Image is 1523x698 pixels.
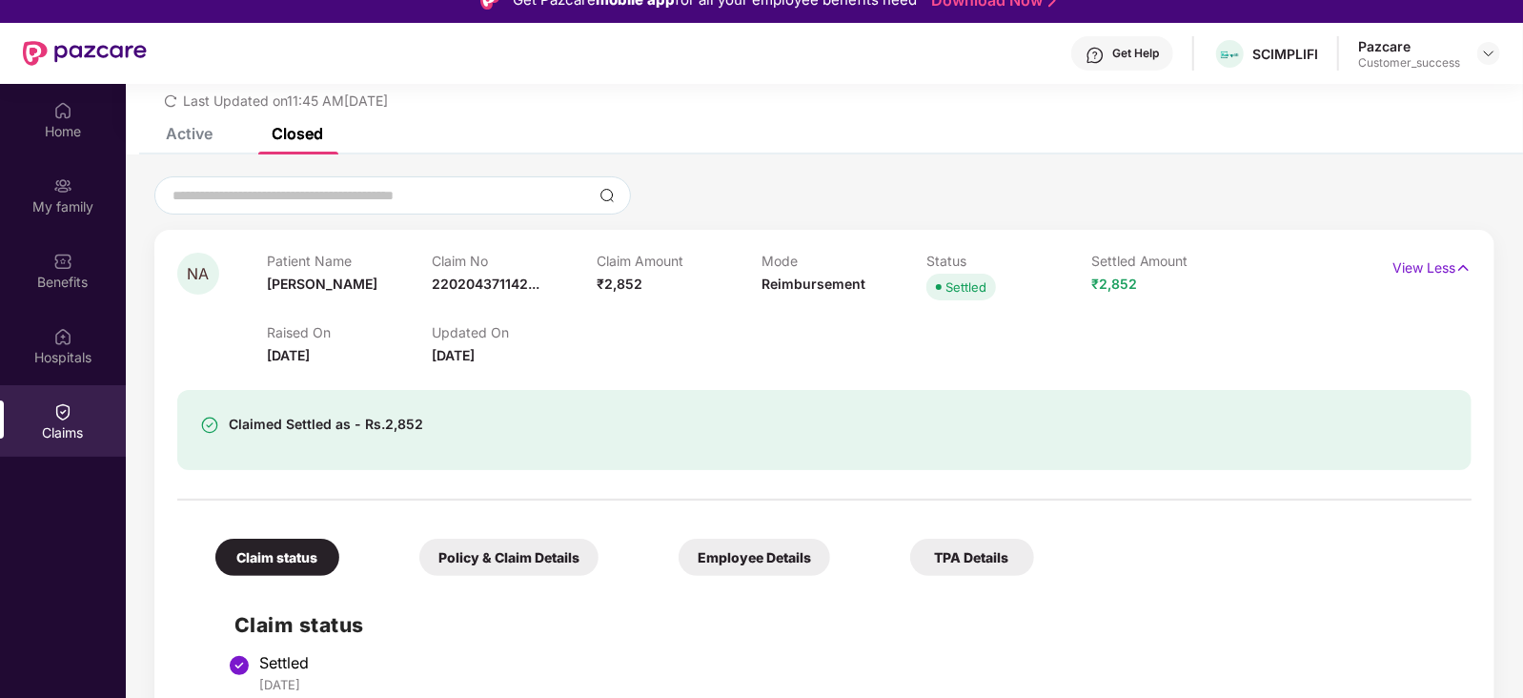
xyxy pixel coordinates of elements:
p: Mode [761,253,926,269]
img: svg+xml;base64,PHN2ZyB3aWR0aD0iMjAiIGhlaWdodD0iMjAiIHZpZXdCb3g9IjAgMCAyMCAyMCIgZmlsbD0ibm9uZSIgeG... [53,176,72,195]
span: redo [164,92,177,109]
span: Last Updated on 11:45 AM[DATE] [183,92,388,109]
p: View Less [1392,253,1472,278]
p: Raised On [267,324,432,340]
div: Settled [945,277,986,297]
span: NA [188,266,210,282]
div: Customer_success [1358,55,1460,71]
div: Closed [272,124,323,143]
img: svg+xml;base64,PHN2ZyBpZD0iSG9tZSIgeG1sbnM9Imh0dHA6Ly93d3cudzMub3JnLzIwMDAvc3ZnIiB3aWR0aD0iMjAiIG... [53,101,72,120]
p: Claim Amount [597,253,761,269]
img: New Pazcare Logo [23,41,147,66]
h2: Claim status [234,609,1452,641]
span: [DATE] [267,347,310,363]
img: svg+xml;base64,PHN2ZyBpZD0iQmVuZWZpdHMiIHhtbG5zPSJodHRwOi8vd3d3LnczLm9yZy8yMDAwL3N2ZyIgd2lkdGg9Ij... [53,252,72,271]
div: Get Help [1112,46,1159,61]
div: Claim status [215,539,339,576]
p: Updated On [432,324,597,340]
img: svg+xml;base64,PHN2ZyBpZD0iU3RlcC1Eb25lLTMyeDMyIiB4bWxucz0iaHR0cDovL3d3dy53My5vcmcvMjAwMC9zdmciIH... [228,654,251,677]
div: Settled [259,653,1452,672]
div: [DATE] [259,676,1452,693]
span: [PERSON_NAME] [267,276,377,292]
div: Employee Details [679,539,830,576]
p: Settled Amount [1091,253,1256,269]
div: SCIMPLIFI [1252,45,1318,63]
div: Pazcare [1358,37,1460,55]
img: svg+xml;base64,PHN2ZyB4bWxucz0iaHR0cDovL3d3dy53My5vcmcvMjAwMC9zdmciIHdpZHRoPSIxNyIgaGVpZ2h0PSIxNy... [1455,257,1472,278]
div: Active [166,124,213,143]
div: Policy & Claim Details [419,539,599,576]
span: [DATE] [432,347,475,363]
div: Claimed Settled as - Rs.2,852 [229,413,423,436]
p: Status [926,253,1091,269]
img: svg+xml;base64,PHN2ZyBpZD0iU3VjY2Vzcy0zMngzMiIgeG1sbnM9Imh0dHA6Ly93d3cudzMub3JnLzIwMDAvc3ZnIiB3aW... [200,416,219,435]
img: transparent%20(1).png [1216,48,1244,62]
div: TPA Details [910,539,1034,576]
span: ₹2,852 [597,276,642,292]
img: svg+xml;base64,PHN2ZyBpZD0iQ2xhaW0iIHhtbG5zPSJodHRwOi8vd3d3LnczLm9yZy8yMDAwL3N2ZyIgd2lkdGg9IjIwIi... [53,402,72,421]
img: svg+xml;base64,PHN2ZyBpZD0iU2VhcmNoLTMyeDMyIiB4bWxucz0iaHR0cDovL3d3dy53My5vcmcvMjAwMC9zdmciIHdpZH... [599,188,615,203]
img: svg+xml;base64,PHN2ZyBpZD0iSGVscC0zMngzMiIgeG1sbnM9Imh0dHA6Ly93d3cudzMub3JnLzIwMDAvc3ZnIiB3aWR0aD... [1086,46,1105,65]
span: Reimbursement [761,276,865,292]
span: 220204371142... [432,276,539,292]
span: ₹2,852 [1091,276,1137,292]
p: Claim No [432,253,597,269]
img: svg+xml;base64,PHN2ZyBpZD0iRHJvcGRvd24tMzJ4MzIiIHhtbG5zPSJodHRwOi8vd3d3LnczLm9yZy8yMDAwL3N2ZyIgd2... [1481,46,1496,61]
p: Patient Name [267,253,432,269]
img: svg+xml;base64,PHN2ZyBpZD0iSG9zcGl0YWxzIiB4bWxucz0iaHR0cDovL3d3dy53My5vcmcvMjAwMC9zdmciIHdpZHRoPS... [53,327,72,346]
